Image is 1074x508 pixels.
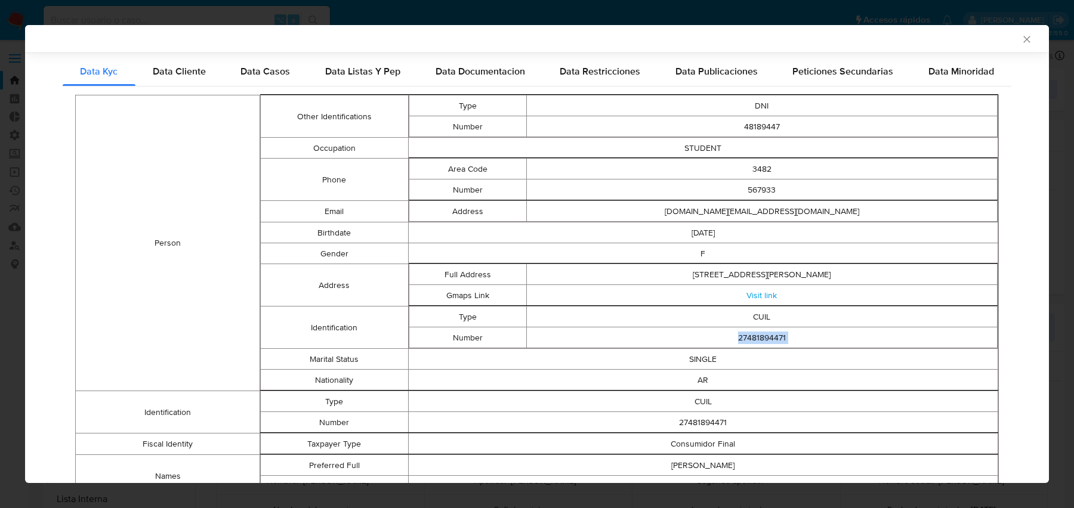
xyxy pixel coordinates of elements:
[240,64,290,78] span: Data Casos
[261,370,408,391] td: Nationality
[409,116,526,137] td: Number
[261,264,408,306] td: Address
[25,25,1049,483] div: closure-recommendation-modal
[792,64,893,78] span: Peticiones Secundarias
[526,95,997,116] td: DNI
[261,455,408,476] td: Preferred Full
[261,222,408,243] td: Birthdate
[261,433,408,454] td: Taxpayer Type
[408,391,998,412] td: CUIL
[261,391,408,412] td: Type
[746,289,777,301] a: Visit link
[409,179,526,200] td: Number
[408,476,998,497] td: [PERSON_NAME]
[261,412,408,433] td: Number
[408,412,998,433] td: 27481894471
[63,57,1011,86] div: Detailed internal info
[409,201,526,222] td: Address
[1021,33,1032,44] button: Cerrar ventana
[261,95,408,138] td: Other Identifications
[261,349,408,370] td: Marital Status
[153,64,206,78] span: Data Cliente
[261,201,408,222] td: Email
[526,116,997,137] td: 48189447
[409,306,526,327] td: Type
[408,370,998,391] td: AR
[409,285,526,306] td: Gmaps Link
[409,95,526,116] td: Type
[526,264,997,285] td: [STREET_ADDRESS][PERSON_NAME]
[409,159,526,179] td: Area Code
[526,159,997,179] td: 3482
[261,306,408,349] td: Identification
[526,306,997,327] td: CUIL
[261,243,408,264] td: Gender
[409,327,526,348] td: Number
[76,455,260,497] td: Names
[261,476,408,497] td: Legal
[560,64,640,78] span: Data Restricciones
[325,64,400,78] span: Data Listas Y Pep
[436,64,525,78] span: Data Documentacion
[526,179,997,200] td: 567933
[526,201,997,222] td: [DOMAIN_NAME][EMAIL_ADDRESS][DOMAIN_NAME]
[76,433,260,455] td: Fiscal Identity
[261,138,408,159] td: Occupation
[675,64,758,78] span: Data Publicaciones
[408,433,998,454] td: Consumidor Final
[76,95,260,391] td: Person
[409,264,526,285] td: Full Address
[928,64,994,78] span: Data Minoridad
[408,455,998,476] td: [PERSON_NAME]
[261,159,408,201] td: Phone
[408,243,998,264] td: F
[408,222,998,243] td: [DATE]
[80,64,118,78] span: Data Kyc
[526,327,997,348] td: 27481894471
[408,138,998,159] td: STUDENT
[76,391,260,433] td: Identification
[408,349,998,370] td: SINGLE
